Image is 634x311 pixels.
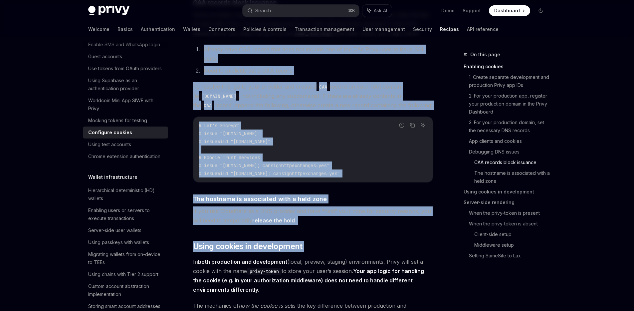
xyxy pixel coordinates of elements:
code: privy-token [247,268,282,275]
a: Using chains with Tier 2 support [83,268,168,280]
div: Using Supabase as an authentication provider [88,77,164,93]
a: 3. For your production domain, set the necessary DNS records [469,117,551,136]
div: Using test accounts [88,141,131,149]
span: 0 issue "[DOMAIN_NAME]; cansignhttpexchanges=yes" [199,162,329,168]
div: Using chains with Tier 2 support [88,270,158,278]
span: 0 issuewild "[DOMAIN_NAME]; cansignhttpexchanges=yes" [199,170,340,176]
a: Transaction management [295,21,354,37]
a: Security [413,21,432,37]
a: Recipes [440,21,459,37]
a: Server-side rendering [464,197,551,208]
a: release the hold [252,217,295,224]
div: Use tokens from OAuth providers [88,65,162,73]
span: The hostname is associated with a held zone [193,194,327,203]
div: Enabling users or servers to execute transactions [88,206,164,222]
span: Using cookies in development [193,241,303,252]
button: Search...⌘K [243,5,359,17]
a: Using cookies in development [464,186,551,197]
a: Policies & controls [243,21,287,37]
span: Ask AI [374,7,387,14]
div: Server-side user wallets [88,226,141,234]
h5: Wallet infrastructure [88,173,137,181]
span: On this page [470,51,500,59]
strong: both production and development [198,258,287,265]
a: 2. For your production app, register your production domain in the Privy Dashboard [469,91,551,117]
a: Support [463,7,481,14]
button: Report incorrect code [397,121,406,130]
code: [DOMAIN_NAME] [199,93,239,100]
a: Server-side user wallets [83,224,168,236]
a: Connectors [208,21,235,37]
a: Using passkeys with wallets [83,236,168,248]
div: Using passkeys with wallets [88,238,149,246]
button: Ask AI [362,5,392,17]
span: If you use Cloudflare as a DNS provider and have “held” your zone for security reasons, you will ... [193,206,433,225]
a: Debugging DNS issues [469,147,551,157]
a: Custom account abstraction implementation [83,280,168,300]
a: Chrome extension authentication [83,151,168,162]
a: Authentication [141,21,175,37]
a: Configure cookies [83,127,168,139]
a: Use tokens from OAuth providers [83,63,168,75]
a: Using test accounts [83,139,168,151]
div: Search... [255,7,274,15]
a: API reference [467,21,499,37]
a: CAA records block issuance [474,157,551,168]
button: Toggle dark mode [535,5,546,16]
div: Storing smart account addresses [88,302,160,310]
span: In (local, preview, staging) environments, Privy will set a cookie with the name to store your us... [193,257,433,294]
button: Ask AI [419,121,427,130]
a: When the privy-token is present [469,208,551,218]
span: # Google Trust Services [199,155,260,160]
code: CAA [201,102,214,109]
strong: Your app logic for handling the cookie (e.g. in your authorization middleware) does not need to h... [193,268,424,293]
a: Worldcoin Mini App SIWE with Privy [83,95,168,115]
div: Hierarchical deterministic (HD) wallets [88,186,164,202]
a: Middleware setup [474,240,551,250]
a: Client-side setup [474,229,551,240]
a: Setting SameSite to Lax [469,250,551,261]
a: The hostname is associated with a held zone [474,168,551,186]
a: Migrating wallets from on-device to TEEs [83,248,168,268]
a: Guest accounts [83,51,168,63]
a: Using Supabase as an authentication provider [83,75,168,95]
a: Dashboard [489,5,530,16]
img: dark logo [88,6,129,15]
div: Migrating wallets from on-device to TEEs [88,250,164,266]
li: Need to explicitly set a CAA record [202,66,433,75]
a: Enabling users or servers to execute transactions [83,204,168,224]
span: 0 issuewild "[DOMAIN_NAME]" [199,139,271,145]
a: User management [362,21,405,37]
a: Welcome [88,21,109,37]
div: Chrome extension authentication [88,153,160,160]
a: Enabling cookies [464,61,551,72]
code: CAA [317,83,330,91]
span: # Let's Encrypt [199,123,239,129]
a: Demo [441,7,455,14]
span: ⌘ K [348,8,355,13]
span: Dashboard [494,7,520,14]
div: Mocking tokens for testing [88,117,147,125]
a: Wallets [183,21,200,37]
span: 0 issue "[DOMAIN_NAME]" [199,131,260,137]
a: 1. Create separate development and production Privy app IDs [469,72,551,91]
a: App clients and cookies [469,136,551,147]
a: Basics [117,21,133,37]
span: To resolve this, go to your provider and create a record on your root domain (ie , not including ... [193,82,433,110]
a: When the privy-token is absent [469,218,551,229]
div: Configure cookies [88,129,132,137]
a: Hierarchical deterministic (HD) wallets [83,184,168,204]
a: Mocking tokens for testing [83,115,168,127]
button: Copy the contents from the code block [408,121,417,130]
em: how the cookie is set [239,302,292,309]
li: Already have CAA record that does not include one of the CAs Privy uses to issue SSL certs [202,45,433,63]
div: Guest accounts [88,53,122,61]
div: Custom account abstraction implementation [88,282,164,298]
div: Worldcoin Mini App SIWE with Privy [88,97,164,113]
